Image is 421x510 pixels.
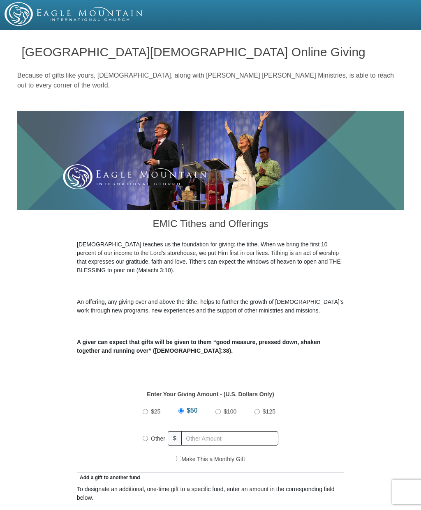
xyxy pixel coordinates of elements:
[22,45,400,59] h1: [GEOGRAPHIC_DATA][DEMOGRAPHIC_DATA] Online Giving
[77,339,320,354] b: A giver can expect that gifts will be given to them “good measure, pressed down, shaken together ...
[168,431,182,446] span: $
[187,407,198,414] span: $50
[224,408,236,415] span: $100
[77,210,344,240] h3: EMIC Tithes and Offerings
[147,391,274,397] strong: Enter Your Giving Amount - (U.S. Dollars Only)
[151,435,165,442] span: Other
[176,456,181,461] input: Make This a Monthly Gift
[77,298,344,315] p: An offering, any giving over and above the tithe, helps to further the growth of [DEMOGRAPHIC_DAT...
[77,475,140,480] span: Add a gift to another fund
[5,2,143,26] img: EMIC
[263,408,275,415] span: $125
[77,485,344,502] div: To designate an additional, one-time gift to a specific fund, enter an amount in the correspondin...
[151,408,160,415] span: $25
[176,455,245,464] label: Make This a Monthly Gift
[181,431,278,446] input: Other Amount
[77,240,344,275] p: [DEMOGRAPHIC_DATA] teaches us the foundation for giving: the tithe. When we bring the first 10 pe...
[17,71,404,90] p: Because of gifts like yours, [DEMOGRAPHIC_DATA], along with [PERSON_NAME] [PERSON_NAME] Ministrie...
